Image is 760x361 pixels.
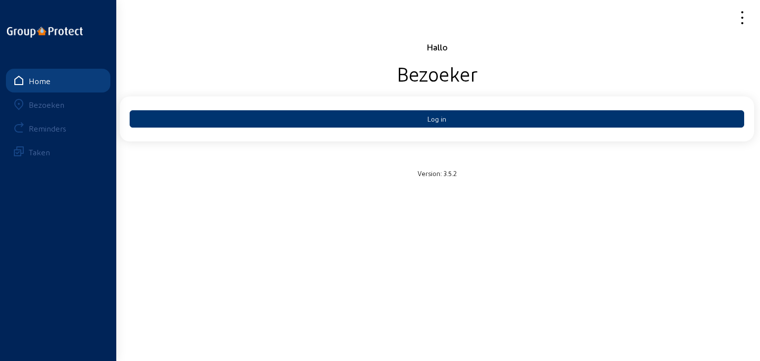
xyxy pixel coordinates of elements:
[29,76,50,86] div: Home
[418,169,457,177] small: Version: 3.5.2
[120,61,754,86] div: Bezoeker
[29,100,64,109] div: Bezoeken
[130,110,744,128] button: Log in
[6,140,110,164] a: Taken
[29,124,66,133] div: Reminders
[6,69,110,92] a: Home
[6,92,110,116] a: Bezoeken
[6,116,110,140] a: Reminders
[7,27,83,38] img: logo-oneline.png
[29,147,50,157] div: Taken
[120,41,754,53] div: Hallo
